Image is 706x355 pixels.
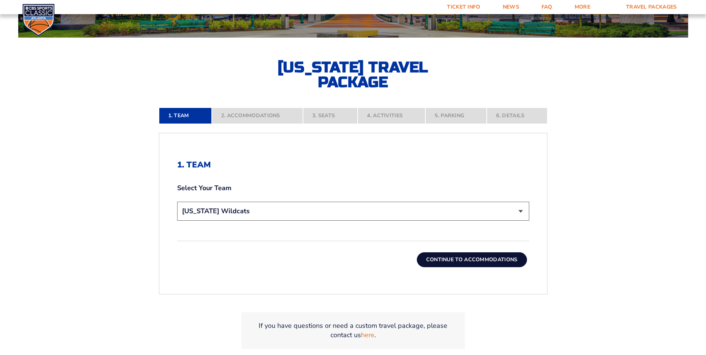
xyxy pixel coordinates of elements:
p: If you have questions or need a custom travel package, please contact us . [250,321,456,340]
h2: 1. Team [177,160,529,170]
h2: [US_STATE] Travel Package [271,60,435,90]
a: here [361,330,374,340]
button: Continue To Accommodations [417,252,527,267]
label: Select Your Team [177,183,529,193]
img: CBS Sports Classic [22,4,55,36]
